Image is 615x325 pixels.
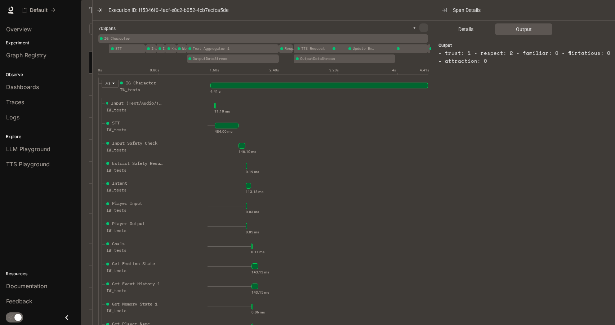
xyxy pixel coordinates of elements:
[126,80,156,87] div: IG_Character
[458,25,473,33] span: Details
[428,44,430,53] div: Save Memory
[89,35,110,54] span: Status
[106,207,164,214] div: IW_tests
[98,68,102,72] text: 0s
[295,44,331,53] div: TTS Request
[214,109,230,114] div: 11.10 ms
[215,129,232,135] div: 484.00 ms
[300,56,395,62] span: OutputDataStream
[151,46,159,52] span: Input Safety Check
[139,6,228,14] span: ff5346f0-4acf-e8c2-b052-4cb7ecfca5de
[285,46,296,52] span: Response Safety Check
[413,25,416,30] span: +
[251,249,264,255] div: 0.11 ms
[182,46,190,52] span: Memory Retrieve
[246,169,259,175] div: 0.19 ms
[294,54,395,63] div: OutputDataStream
[106,4,240,16] button: Execution ID:ff5346f0-4acf-e8c2-b052-4cb7ecfca5de
[108,6,137,14] span: Execution ID:
[239,149,256,155] div: 146.10 ms
[106,307,164,314] div: IW_tests
[438,42,452,49] span: Output
[89,3,113,17] h1: Traces
[279,44,293,53] div: Response Safety Check
[395,44,397,53] div: Update Relation State
[165,44,168,53] div: Goals
[331,44,333,53] div: TTS
[150,68,159,72] text: 0.80s
[119,80,178,98] div: IG_Character IW_tests
[295,44,297,53] div: Get Player Name_2
[106,247,164,254] div: IW_tests
[392,68,396,72] text: 4s
[187,44,189,53] div: LLMResponse To TextStream
[166,44,177,53] div: Knowledge
[187,54,278,63] div: OutputDataStream
[105,301,164,319] div: Get Memory State_1 IW_tests
[166,44,168,53] div: Output Goal
[251,269,269,275] div: 143.13 ms
[177,44,187,53] div: Memory Retrieve
[438,49,614,65] article: - trust: 1 - respect: 2 - familiar: 0 - flirtatious: 0 - attraction: 0
[146,44,156,53] div: Input Safety Check
[105,80,110,87] article: 70
[105,281,164,299] div: Get Event History_1 IW_tests
[106,167,164,174] div: IW_tests
[495,23,552,35] button: Output
[112,260,155,267] div: Get Emotion State
[105,241,164,259] div: Goals IW_tests
[106,187,164,194] div: IW_tests
[210,89,220,95] div: 4.41 s
[420,68,429,72] text: 4.41s
[112,140,157,147] div: Input Safety Check
[329,68,339,72] text: 3.20s
[246,229,259,235] div: 0.05 ms
[111,100,164,107] div: Input (Text/Audio/Trigger/Action)
[516,25,532,33] span: Output
[162,46,168,52] span: Intent
[105,140,164,158] div: Input Safety Check IW_tests
[437,23,494,35] button: Details
[105,260,164,278] div: Get Emotion State IW_tests
[104,36,428,41] span: IG_Character
[105,220,164,238] div: Player Output IW_tests
[193,46,278,52] span: Text Aggregator_1
[112,281,160,287] div: Get Event History_1
[269,68,279,72] text: 2.40s
[112,160,164,167] div: Extract Safety Result
[112,180,127,187] div: Intent
[105,120,164,138] div: STT IW_tests
[112,301,157,308] div: Get Memory State_1
[294,54,296,63] div: OutputDataStream
[246,209,259,215] div: 0.03 ms
[105,160,164,178] div: Extract Safety Result IW_tests
[120,87,178,93] div: IW_tests
[157,44,159,53] div: Player Output
[347,44,373,53] div: Update Emotion State
[106,107,164,114] div: IW_tests
[294,44,296,53] div: Text Stream Safety
[106,267,164,274] div: IW_tests
[109,44,111,53] div: Input (Text/Audio/Trigger/Action)
[106,127,164,133] div: IW_tests
[294,44,395,53] div: Relation LLM
[112,200,142,207] div: Player Input
[295,44,298,53] div: Text Chunk Extractor
[106,287,164,294] div: IW_tests
[115,46,146,52] span: STT
[112,120,120,127] div: STT
[105,200,164,218] div: Player Input IW_tests
[193,56,278,62] span: OutputDataStream
[105,100,164,118] div: Input (Text/Audio/Trigger/Action) IW_tests
[251,309,265,315] div: 0.06 ms
[112,82,115,85] span: caret-down
[98,34,428,43] div: IG_Character
[112,241,125,247] div: Goals
[106,227,164,234] div: IW_tests
[251,290,269,295] div: 143.15 ms
[171,46,179,52] span: Knowledge
[210,68,219,72] text: 1.60s
[106,147,164,154] div: IW_tests
[301,46,331,52] span: TTS Request
[112,220,145,227] div: Player Output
